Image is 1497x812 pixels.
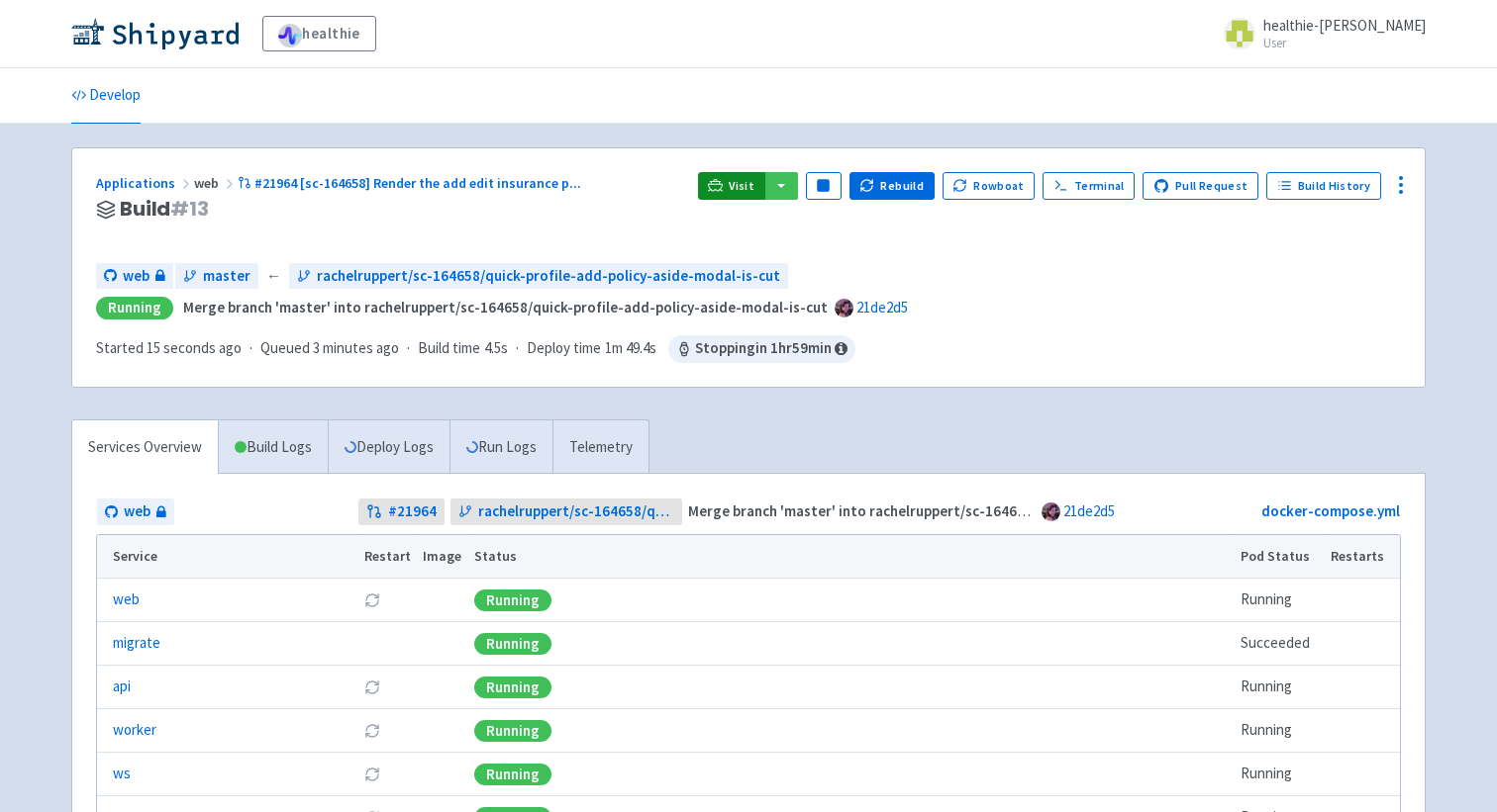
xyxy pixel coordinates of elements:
a: rachelruppert/sc-164658/quick-profile-add-policy-aside-modal-is-cut [450,498,683,525]
button: Pause [806,172,842,200]
td: Running [1235,709,1325,753]
a: 21de2d5 [1063,501,1115,520]
span: web [123,265,150,288]
small: User [1263,37,1426,49]
a: Services Overview [72,420,218,475]
a: migrate [113,632,160,655]
th: Pod Status [1235,535,1325,579]
span: 1m 49.4s [605,337,656,360]
time: 15 seconds ago [147,338,242,357]
a: Terminal [1043,172,1135,200]
span: rachelruppert/sc-164658/quick-profile-add-policy-aside-modal-is-cut [478,500,675,523]
span: Deploy time [527,337,601,360]
span: Build [120,198,209,221]
a: #21964 [sc-164658] Render the add edit insurance p... [238,174,584,192]
a: Telemetry [552,420,649,475]
td: Running [1235,666,1325,709]
td: Running [1235,579,1325,622]
div: Running [474,677,551,698]
button: Restart pod [364,723,380,739]
span: # 13 [170,195,209,223]
div: Running [474,589,551,611]
img: Shipyard logo [71,18,239,49]
span: Visit [729,178,754,194]
a: master [175,263,258,290]
strong: # 21964 [388,500,437,523]
time: 3 minutes ago [313,338,399,357]
a: Build Logs [219,420,328,475]
a: healthie [262,16,376,51]
a: web [97,498,174,525]
span: Stopping in 1 hr 59 min [668,335,855,363]
div: Running [474,720,551,742]
a: 21de2d5 [856,298,908,316]
button: Rowboat [943,172,1036,200]
a: Develop [71,68,141,124]
div: Running [474,633,551,655]
th: Restarts [1325,535,1400,579]
th: Service [97,535,357,579]
span: web [194,174,238,192]
span: Started [96,338,242,357]
a: docker-compose.yml [1261,501,1400,520]
div: · · · [96,335,855,363]
a: Build History [1266,172,1381,200]
span: 4.5s [484,337,508,360]
span: Build time [418,337,480,360]
span: master [203,265,250,288]
a: Deploy Logs [328,420,449,475]
div: Running [96,297,173,319]
td: Running [1235,753,1325,796]
span: Queued [260,338,399,357]
a: api [113,676,131,698]
a: #21964 [358,498,445,525]
a: Applications [96,174,194,192]
a: Pull Request [1143,172,1258,200]
strong: Merge branch 'master' into rachelruppert/sc-164658/quick-profile-add-policy-aside-modal-is-cut [183,298,828,316]
button: Restart pod [364,767,380,782]
th: Image [417,535,468,579]
td: Succeeded [1235,622,1325,666]
span: rachelruppert/sc-164658/quick-profile-add-policy-aside-modal-is-cut [317,265,780,288]
a: Run Logs [449,420,552,475]
strong: Merge branch 'master' into rachelruppert/sc-164658/quick-profile-add-policy-aside-modal-is-cut [688,501,1333,520]
th: Restart [357,535,417,579]
a: rachelruppert/sc-164658/quick-profile-add-policy-aside-modal-is-cut [289,263,788,290]
a: ws [113,763,131,785]
span: #21964 [sc-164658] Render the add edit insurance p ... [254,174,581,192]
button: Restart pod [364,679,380,695]
div: Running [474,764,551,785]
a: Visit [698,172,765,200]
a: web [96,263,173,290]
th: Status [468,535,1235,579]
a: worker [113,719,156,742]
a: healthie-[PERSON_NAME] User [1212,18,1426,49]
span: ← [266,265,281,288]
button: Rebuild [849,172,935,200]
button: Restart pod [364,592,380,608]
span: healthie-[PERSON_NAME] [1263,16,1426,35]
a: web [113,588,140,611]
span: web [124,500,150,523]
